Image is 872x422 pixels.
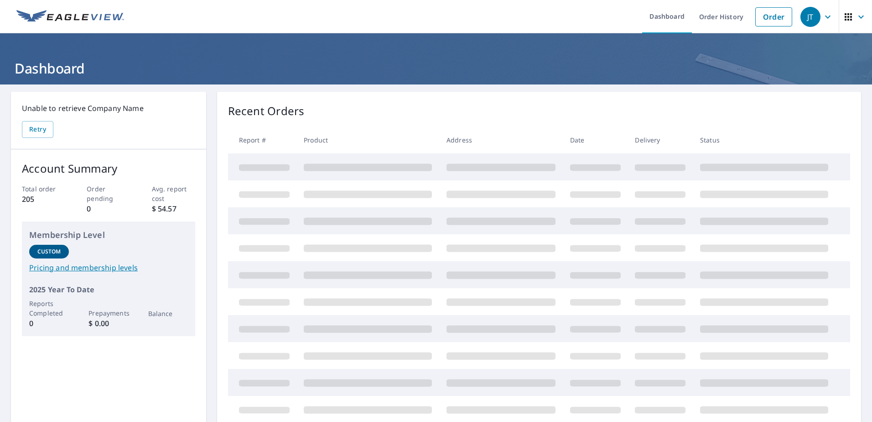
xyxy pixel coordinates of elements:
button: Retry [22,121,53,138]
h1: Dashboard [11,59,861,78]
p: Reports Completed [29,299,69,318]
p: Unable to retrieve Company Name [22,103,195,114]
p: 0 [87,203,130,214]
p: Custom [37,248,61,256]
th: Status [693,127,836,153]
a: Order [755,7,792,26]
p: $ 54.57 [152,203,195,214]
p: Membership Level [29,229,188,241]
div: JT [800,7,820,27]
p: Order pending [87,184,130,203]
a: Pricing and membership levels [29,262,188,273]
th: Delivery [628,127,693,153]
p: 2025 Year To Date [29,284,188,295]
p: Total order [22,184,65,194]
th: Date [563,127,628,153]
img: EV Logo [16,10,124,24]
p: Recent Orders [228,103,305,119]
p: 0 [29,318,69,329]
th: Address [439,127,563,153]
th: Product [296,127,439,153]
p: Prepayments [88,308,128,318]
p: Balance [148,309,188,318]
p: 205 [22,194,65,205]
p: Account Summary [22,160,195,177]
p: $ 0.00 [88,318,128,329]
th: Report # [228,127,297,153]
span: Retry [29,124,46,135]
p: Avg. report cost [152,184,195,203]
